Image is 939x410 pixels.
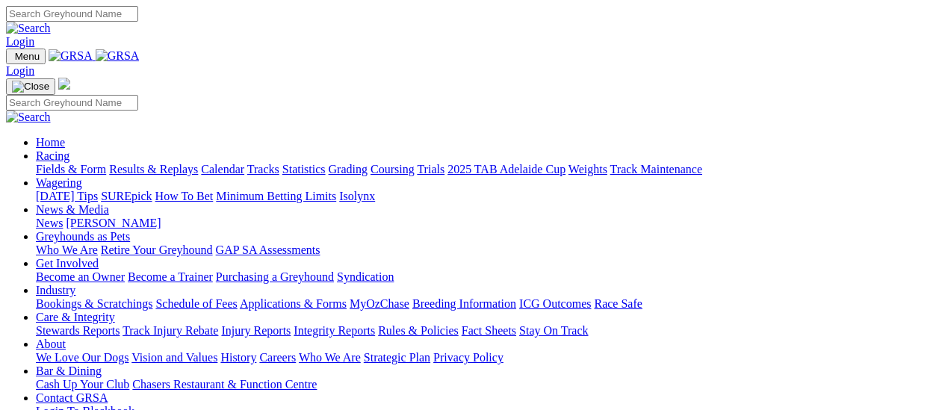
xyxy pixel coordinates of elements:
[594,297,642,310] a: Race Safe
[36,351,128,364] a: We Love Our Dogs
[101,190,152,202] a: SUREpick
[247,163,279,176] a: Tracks
[36,190,933,203] div: Wagering
[36,217,933,230] div: News & Media
[282,163,326,176] a: Statistics
[6,35,34,48] a: Login
[221,324,291,337] a: Injury Reports
[6,6,138,22] input: Search
[36,217,63,229] a: News
[36,136,65,149] a: Home
[132,378,317,391] a: Chasers Restaurant & Function Centre
[364,351,430,364] a: Strategic Plan
[36,243,933,257] div: Greyhounds as Pets
[6,78,55,95] button: Toggle navigation
[36,311,115,323] a: Care & Integrity
[36,351,933,364] div: About
[6,95,138,111] input: Search
[36,364,102,377] a: Bar & Dining
[36,149,69,162] a: Racing
[36,203,109,216] a: News & Media
[462,324,516,337] a: Fact Sheets
[417,163,444,176] a: Trials
[36,163,933,176] div: Racing
[350,297,409,310] a: MyOzChase
[329,163,368,176] a: Grading
[36,297,152,310] a: Bookings & Scratchings
[123,324,218,337] a: Track Injury Rebate
[12,81,49,93] img: Close
[36,230,130,243] a: Greyhounds as Pets
[371,163,415,176] a: Coursing
[36,324,933,338] div: Care & Integrity
[6,111,51,124] img: Search
[378,324,459,337] a: Rules & Policies
[216,243,320,256] a: GAP SA Assessments
[66,217,161,229] a: [PERSON_NAME]
[36,378,129,391] a: Cash Up Your Club
[519,297,591,310] a: ICG Outcomes
[6,49,46,64] button: Toggle navigation
[36,338,66,350] a: About
[36,257,99,270] a: Get Involved
[155,190,214,202] a: How To Bet
[36,391,108,404] a: Contact GRSA
[216,270,334,283] a: Purchasing a Greyhound
[36,270,933,284] div: Get Involved
[568,163,607,176] a: Weights
[58,78,70,90] img: logo-grsa-white.png
[36,297,933,311] div: Industry
[36,270,125,283] a: Become an Owner
[201,163,244,176] a: Calendar
[216,190,336,202] a: Minimum Betting Limits
[412,297,516,310] a: Breeding Information
[6,64,34,77] a: Login
[36,243,98,256] a: Who We Are
[36,378,933,391] div: Bar & Dining
[128,270,213,283] a: Become a Trainer
[294,324,375,337] a: Integrity Reports
[519,324,588,337] a: Stay On Track
[36,190,98,202] a: [DATE] Tips
[96,49,140,63] img: GRSA
[6,22,51,35] img: Search
[447,163,565,176] a: 2025 TAB Adelaide Cup
[259,351,296,364] a: Careers
[610,163,702,176] a: Track Maintenance
[36,284,75,296] a: Industry
[155,297,237,310] a: Schedule of Fees
[299,351,361,364] a: Who We Are
[337,270,394,283] a: Syndication
[339,190,375,202] a: Isolynx
[101,243,213,256] a: Retire Your Greyhound
[36,176,82,189] a: Wagering
[36,324,120,337] a: Stewards Reports
[36,163,106,176] a: Fields & Form
[131,351,217,364] a: Vision and Values
[220,351,256,364] a: History
[240,297,347,310] a: Applications & Forms
[109,163,198,176] a: Results & Replays
[49,49,93,63] img: GRSA
[15,51,40,62] span: Menu
[433,351,503,364] a: Privacy Policy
